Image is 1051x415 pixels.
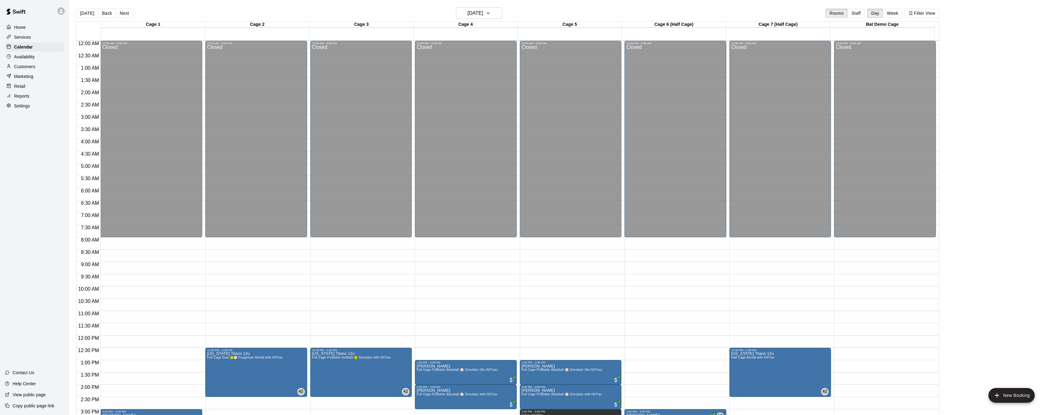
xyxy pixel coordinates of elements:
div: 12:30 PM – 2:30 PM [207,349,305,352]
a: Customers [5,62,64,71]
span: Half Cage Rental with HitTrax [731,356,775,359]
button: [DATE] [456,7,502,19]
div: 12:00 AM – 8:00 AM: Closed [520,41,622,237]
div: Cage 7 (Half Cage) [726,22,830,28]
p: Help Center [13,381,36,387]
a: Availability [5,52,64,61]
span: 10:30 AM [77,299,101,304]
span: 1:30 AM [79,78,101,83]
span: 6:00 AM [79,188,101,193]
span: Full Cage ProBatter Softball 🥎 Simulator with HItTrax [312,356,391,359]
span: 12:30 AM [77,53,101,58]
span: AZ [298,389,303,395]
div: 12:00 AM – 8:00 AM: Closed [100,41,202,237]
div: 12:00 AM – 8:00 AM [522,42,620,45]
div: Ashton Zeiher [297,388,305,395]
p: Contact Us [13,370,34,376]
a: Marketing [5,72,64,81]
div: 1:00 PM – 2:00 PM: Mathew Hutchinson [520,360,622,385]
button: Rooms [825,9,848,18]
div: Cage 3 [309,22,413,28]
div: Cage 6 (Half Cage) [622,22,726,28]
span: AZ [822,389,827,395]
span: Full Cage ProBatter Baseball ⚾ Simulator (No HitTrax) [417,368,497,371]
div: 12:00 AM – 8:00 AM [102,42,200,45]
a: Retail [5,82,64,91]
div: Ashton Zeiher [821,388,829,395]
button: Filter View [905,9,939,18]
span: 1:00 PM [79,360,101,365]
button: Day [867,9,883,18]
div: Closed [417,45,515,239]
div: Closed [102,45,200,239]
button: Staff [848,9,865,18]
span: All customers have paid [508,401,514,408]
span: 3:30 AM [79,127,101,132]
span: 5:30 AM [79,176,101,181]
span: 3:00 PM [79,409,101,414]
span: 12:00 PM [76,335,100,341]
span: All customers have paid [613,401,619,408]
div: 12:30 PM – 2:30 PM: Oregon Titans 12u [205,348,307,397]
div: 12:30 PM – 2:30 PM [731,349,829,352]
span: 3:00 AM [79,114,101,120]
div: Calendar [5,42,64,52]
span: 12:30 PM [76,348,100,353]
div: 12:30 PM – 2:30 PM [312,349,410,352]
span: 2:00 AM [79,90,101,95]
span: 11:30 AM [77,323,101,328]
button: Next [116,9,133,18]
span: 12:00 AM [77,41,101,46]
div: 2:00 PM – 3:00 PM: Sterling Chaffins [520,385,622,409]
p: Availability [14,54,35,60]
span: Full Cage ProBatter Baseball ⚾ Simulator (No HitTrax) [522,368,602,371]
div: 12:00 AM – 8:00 AM [417,42,515,45]
div: 3:00 PM – 4:00 PM [102,410,200,413]
span: 9:00 AM [79,262,101,267]
div: Closed [836,45,934,239]
span: 1:00 AM [79,65,101,71]
div: 2:00 PM – 3:00 PM [522,386,620,389]
div: 1:00 PM – 2:00 PM [417,361,515,364]
button: Week [883,9,902,18]
div: 12:00 AM – 8:00 AM [836,42,934,45]
div: Ashton Zeiher [402,388,409,395]
div: Bat Demo Cage [830,22,934,28]
p: Calendar [14,44,33,50]
div: 2:00 PM – 3:00 PM: Sterling Chaffins [415,385,517,409]
div: 1:00 PM – 2:00 PM [522,361,620,364]
span: Ashton Zeiher [300,388,305,395]
div: Closed [626,45,724,239]
div: Closed [312,45,410,239]
div: 12:00 AM – 8:00 AM: Closed [729,41,831,237]
span: 7:00 AM [79,213,101,218]
div: Cage 1 [101,22,205,28]
div: Closed [522,45,620,239]
div: Closed [731,45,829,239]
span: 11:00 AM [77,311,101,316]
button: Back [98,9,116,18]
span: 2:30 AM [79,102,101,107]
div: Settings [5,101,64,111]
p: Services [14,34,31,40]
div: 3:00 PM – 3:30 PM [626,410,724,413]
span: 5:00 AM [79,164,101,169]
span: 2:30 PM [79,397,101,402]
div: Services [5,33,64,42]
p: Retail [14,83,25,89]
span: 10:00 AM [77,286,101,292]
div: Cage 5 [518,22,622,28]
span: 7:30 AM [79,225,101,230]
span: 4:00 AM [79,139,101,144]
span: 1:30 PM [79,372,101,378]
div: 12:00 AM – 8:00 AM: Closed [834,41,936,237]
div: Closed [207,45,305,239]
span: Full Cage Dual 🥎⚾ Fungoman Rental with HitTrax [207,356,283,359]
div: 12:00 AM – 8:00 AM: Closed [310,41,412,237]
a: Reports [5,91,64,101]
span: All customers have paid [613,377,619,383]
p: View public page [13,392,46,398]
